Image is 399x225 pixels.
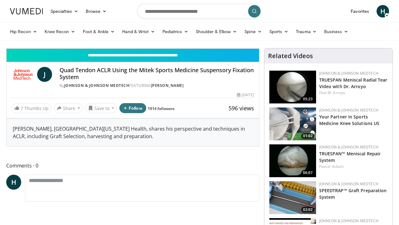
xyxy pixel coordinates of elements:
img: VuMedi Logo [10,8,43,14]
a: Johnson & Johnson MedTech [319,181,378,187]
img: a9cbc79c-1ae4-425c-82e8-d1f73baa128b.150x105_q85_crop-smart_upscale.jpg [269,71,316,103]
span: 05:23 [301,96,315,102]
a: Johnson & Johnson MedTech [64,83,129,88]
a: H [377,5,389,17]
a: W. Arroyo [328,90,345,95]
a: J [37,67,52,82]
a: Hip Recon [6,25,41,38]
img: 0543fda4-7acd-4b5c-b055-3730b7e439d4.150x105_q85_crop-smart_upscale.jpg [269,107,316,140]
a: 01:02 [269,107,316,140]
button: Follow [119,103,146,113]
img: Johnson & Johnson MedTech [12,67,35,82]
button: Save to [85,103,117,113]
a: Favorites [347,5,373,17]
a: H [6,175,21,190]
video-js: Video Player [7,48,259,49]
a: Spine [241,25,265,38]
a: Johnson & Johnson MedTech [319,107,378,113]
input: Search topics, interventions [137,4,262,19]
a: TRUESPAN Meniscal Radial Tear Video with Dr. Arroyo [319,77,387,89]
span: 06:07 [301,170,315,176]
div: By FEATURING [60,83,254,88]
a: 02:02 [269,181,316,214]
a: 05:23 [269,71,316,103]
a: Foot & Ankle [79,25,119,38]
h4: Related Videos [268,52,313,60]
a: Johnson & Johnson MedTech [319,144,378,150]
a: Browse [82,5,111,17]
a: Hand & Wrist [118,25,159,38]
div: Feat. [319,90,387,96]
a: Trauma [292,25,320,38]
a: Pediatrics [159,25,192,38]
span: 02:02 [301,207,315,212]
a: Johnson & Johnson MedTech [319,218,378,223]
img: a46a2fe1-2704-4a9e-acc3-1c278068f6c4.150x105_q85_crop-smart_upscale.jpg [269,181,316,214]
a: Johnson & Johnson MedTech [319,71,378,76]
a: Specialties [47,5,82,17]
a: Sports [266,25,292,38]
h4: Quad Tendon ACLR Using the Mitek Sports Medicine Suspensory Fixation System [60,67,254,80]
a: Your Partner in Sports Medicine Knee Solutions US [319,114,380,126]
img: e42d750b-549a-4175-9691-fdba1d7a6a0f.150x105_q85_crop-smart_upscale.jpg [269,144,316,177]
a: [PERSON_NAME] [151,83,184,88]
a: Shoulder & Elbow [192,25,241,38]
a: SPEEDTRAP™ Graft Preparation System [319,187,387,200]
span: 7 [21,105,23,111]
a: 1914 followers [148,106,175,111]
span: 596 views [228,104,254,112]
span: 01:02 [301,133,315,139]
a: Knee Recon [41,25,79,38]
button: Share [54,103,83,113]
a: 06:07 [269,144,316,177]
div: Feat. [319,164,387,169]
a: TRUESPAN™ Meniscal Repair System [319,151,381,163]
a: 7 Thumbs Up [12,103,51,113]
a: d. diduch [328,164,344,169]
a: Business [320,25,352,38]
span: Comments 0 [6,162,259,170]
div: [DATE] [237,92,254,98]
div: [PERSON_NAME], [GEOGRAPHIC_DATA][US_STATE] Health, shares his perspective and techniques in ACLR,... [7,119,259,146]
